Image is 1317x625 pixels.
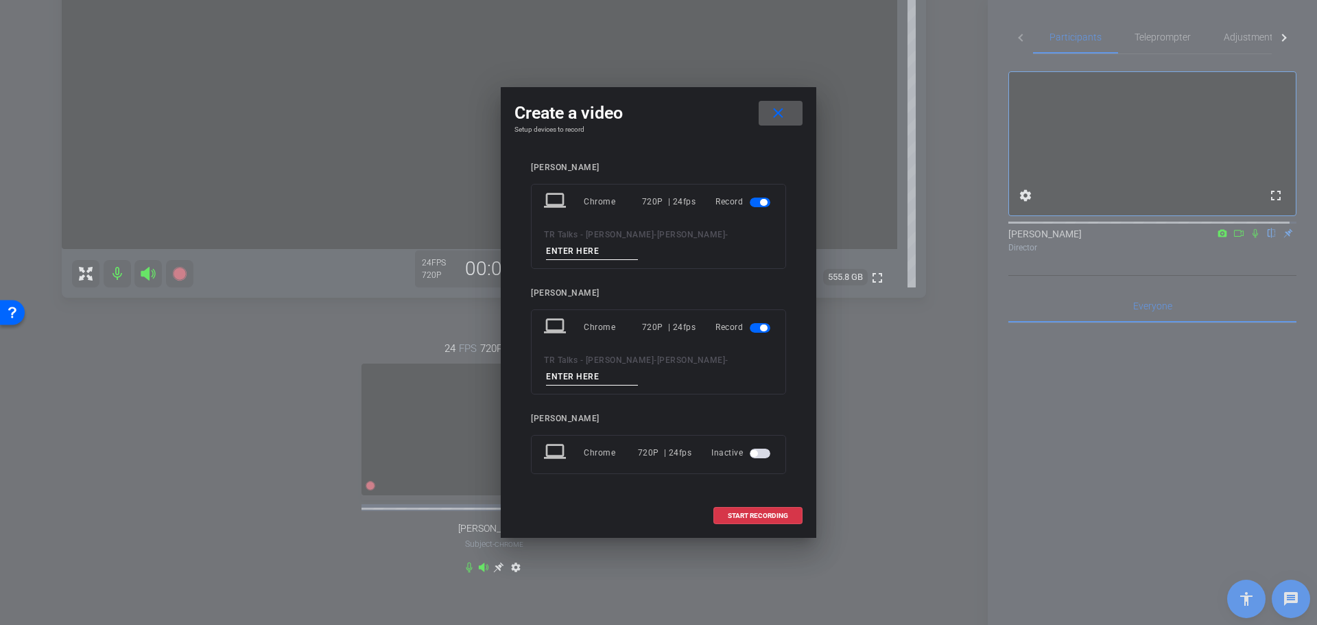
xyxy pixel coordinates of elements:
[544,315,569,340] mat-icon: laptop
[654,230,657,239] span: -
[713,507,803,524] button: START RECORDING
[514,126,803,134] h4: Setup devices to record
[711,440,773,465] div: Inactive
[584,189,642,214] div: Chrome
[657,230,726,239] span: [PERSON_NAME]
[584,315,642,340] div: Chrome
[531,414,786,424] div: [PERSON_NAME]
[584,440,638,465] div: Chrome
[642,189,696,214] div: 720P | 24fps
[657,355,726,365] span: [PERSON_NAME]
[546,368,638,386] input: ENTER HERE
[514,101,803,126] div: Create a video
[544,440,569,465] mat-icon: laptop
[531,163,786,173] div: [PERSON_NAME]
[531,288,786,298] div: [PERSON_NAME]
[715,315,773,340] div: Record
[642,315,696,340] div: 720P | 24fps
[544,355,654,365] span: TR Talks - [PERSON_NAME]
[638,440,692,465] div: 720P | 24fps
[715,189,773,214] div: Record
[544,189,569,214] mat-icon: laptop
[725,355,728,365] span: -
[725,230,728,239] span: -
[544,230,654,239] span: TR Talks - [PERSON_NAME]
[728,512,788,519] span: START RECORDING
[770,105,787,122] mat-icon: close
[654,355,657,365] span: -
[546,243,638,260] input: ENTER HERE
